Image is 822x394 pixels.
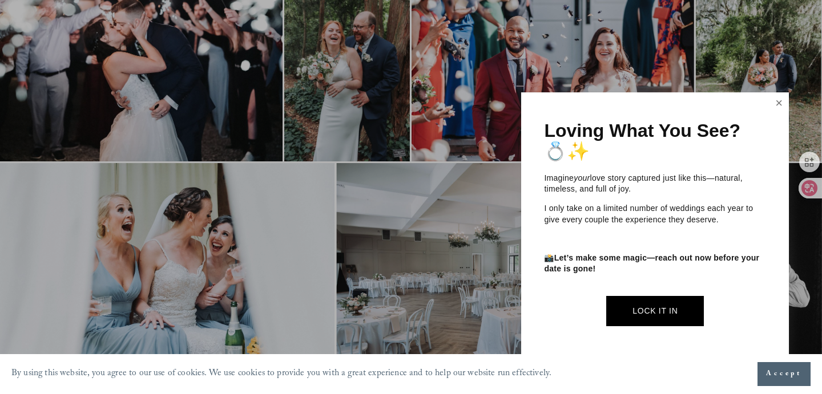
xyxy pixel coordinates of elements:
[766,368,802,380] span: Accept
[544,253,761,274] strong: Let’s make some magic—reach out now before your date is gone!
[771,94,788,112] a: Close
[757,362,811,386] button: Accept
[544,173,766,195] p: Imagine love story captured just like this—natural, timeless, and full of joy.
[544,253,766,275] p: 📸
[606,296,704,326] a: Lock It In
[574,173,590,182] em: your
[544,121,766,161] h1: Loving What You See? 💍✨
[544,203,766,225] p: I only take on a limited number of weddings each year to give every couple the experience they de...
[11,365,551,383] p: By using this website, you agree to our use of cookies. We use cookies to provide you with a grea...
